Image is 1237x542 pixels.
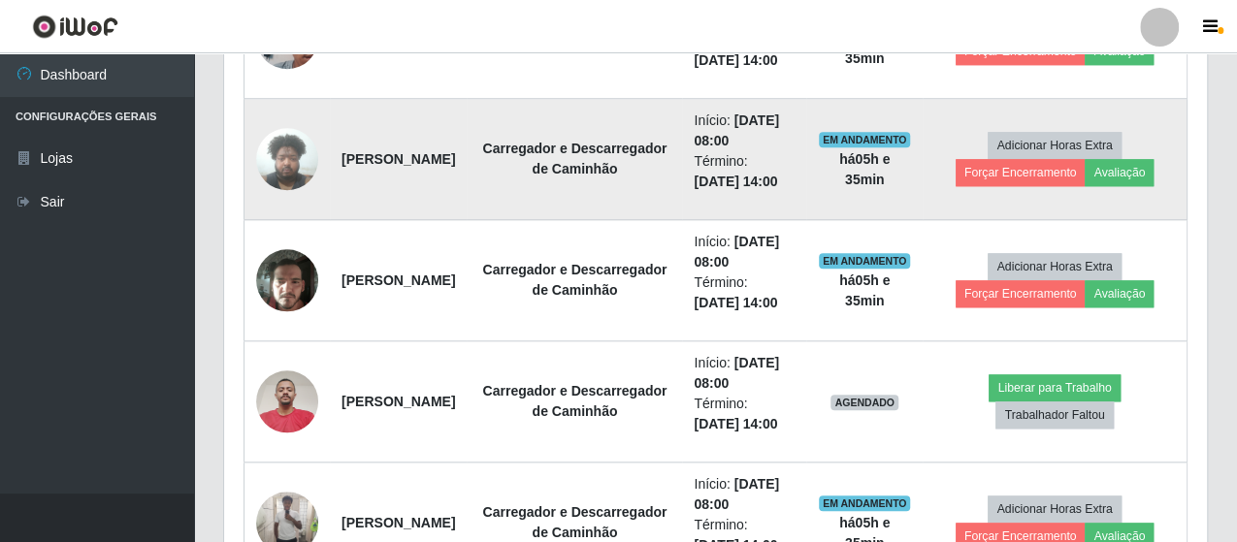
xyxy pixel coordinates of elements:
[342,394,455,409] strong: [PERSON_NAME]
[32,15,118,39] img: CoreUI Logo
[819,253,911,269] span: EM ANDAMENTO
[694,416,777,431] time: [DATE] 14:00
[482,383,667,419] strong: Carregador e Descarregador de Caminhão
[694,232,795,272] li: Início:
[988,495,1121,523] button: Adicionar Horas Extra
[694,111,795,151] li: Início:
[694,112,779,148] time: [DATE] 08:00
[256,117,318,200] img: 1748622275930.jpeg
[694,353,795,394] li: Início:
[256,239,318,322] img: 1751312410869.jpeg
[482,141,667,176] strong: Carregador e Descarregador de Caminhão
[694,474,795,515] li: Início:
[482,504,667,540] strong: Carregador e Descarregador de Caminhão
[1085,280,1154,307] button: Avaliação
[342,515,455,530] strong: [PERSON_NAME]
[956,280,1086,307] button: Forçar Encerramento
[694,476,779,512] time: [DATE] 08:00
[482,262,667,298] strong: Carregador e Descarregador de Caminhão
[819,132,911,147] span: EM ANDAMENTO
[839,30,890,66] strong: há 05 h e 35 min
[342,272,455,288] strong: [PERSON_NAME]
[694,272,795,313] li: Término:
[694,355,779,391] time: [DATE] 08:00
[694,174,777,189] time: [DATE] 14:00
[988,253,1121,280] button: Adicionar Horas Extra
[694,295,777,310] time: [DATE] 14:00
[256,361,318,443] img: 1752325710297.jpeg
[839,151,890,187] strong: há 05 h e 35 min
[839,272,890,308] strong: há 05 h e 35 min
[694,394,795,434] li: Término:
[819,495,911,511] span: EM ANDAMENTO
[988,132,1121,159] button: Adicionar Horas Extra
[956,159,1086,186] button: Forçar Encerramento
[1085,159,1154,186] button: Avaliação
[342,151,455,167] strong: [PERSON_NAME]
[694,234,779,270] time: [DATE] 08:00
[694,52,777,68] time: [DATE] 14:00
[830,395,898,410] span: AGENDADO
[995,401,1113,429] button: Trabalhador Faltou
[694,151,795,192] li: Término:
[989,374,1120,401] button: Liberar para Trabalho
